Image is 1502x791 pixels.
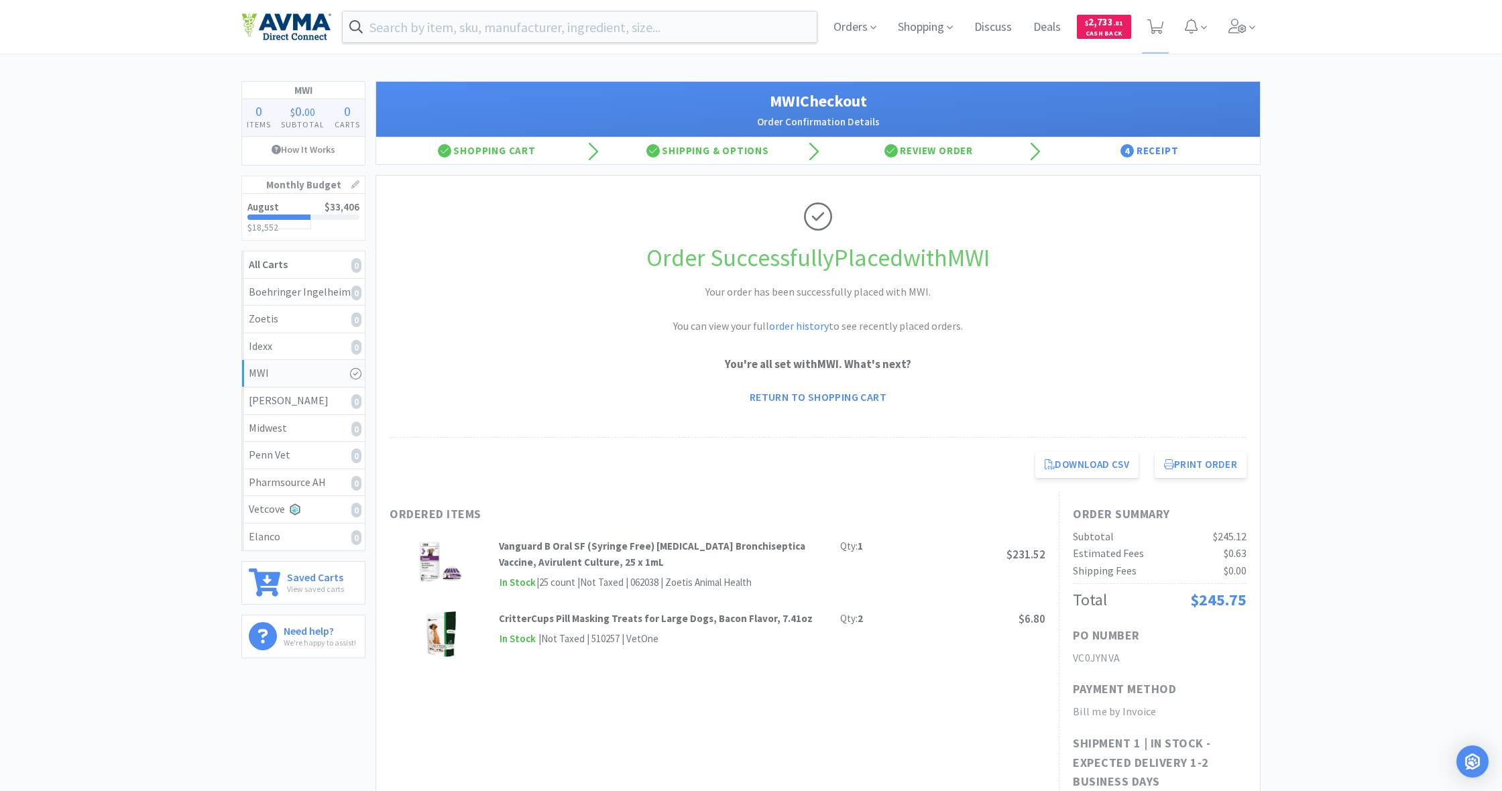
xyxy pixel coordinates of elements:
[276,105,330,118] div: .
[242,279,365,306] a: Boehringer Ingelheim0
[351,312,361,327] i: 0
[1006,547,1045,562] span: $231.52
[249,528,358,546] div: Elanco
[1155,451,1247,478] button: Print Order
[242,415,365,442] a: Midwest0
[390,239,1247,278] h1: Order Successfully Placed with MWI
[284,622,356,636] h6: Need help?
[1224,564,1247,577] span: $0.00
[840,611,863,627] div: Qty:
[242,387,365,415] a: [PERSON_NAME]0
[499,574,536,591] span: In Stock
[242,82,365,99] h1: MWI
[1085,30,1123,39] span: Cash Back
[1213,530,1247,543] span: $245.12
[351,503,361,518] i: 0
[351,258,361,273] i: 0
[290,105,295,119] span: $
[249,501,358,518] div: Vetcove
[390,114,1247,130] h2: Order Confirmation Details
[740,383,896,410] a: Return to Shopping Cart
[249,338,358,355] div: Idexx
[287,568,344,583] h6: Saved Carts
[769,319,829,332] a: order history
[575,574,752,591] div: | Not Taxed | 062038 | Zoetis Animal Health
[287,583,344,595] p: View saved carts
[499,612,813,625] strong: CritterCups Pill Masking Treats for Large Dogs, Bacon Flavor, 7.41oz
[1035,451,1139,478] a: Download CSV
[249,284,358,301] div: Boehringer Ingelheim
[1073,505,1247,524] h1: Order Summary
[351,340,361,355] i: 0
[329,118,365,131] h4: Carts
[417,538,464,585] img: 0e65a45ffe1e425face62000465054f5_174366.png
[249,257,288,271] strong: All Carts
[536,631,658,647] div: | Not Taxed | 510257 | VetOne
[242,251,365,279] a: All Carts0
[249,474,358,491] div: Pharmsource AH
[325,200,359,213] span: $33,406
[1028,21,1066,34] a: Deals
[344,103,351,119] span: 0
[1456,745,1489,778] div: Open Intercom Messenger
[1019,611,1045,626] span: $6.80
[1073,680,1176,699] h1: Payment Method
[295,103,302,119] span: 0
[351,422,361,436] i: 0
[1073,703,1247,721] h2: Bill me by Invoice
[242,137,365,162] a: How It Works
[242,176,365,194] h1: Monthly Budget
[818,137,1039,164] div: Review Order
[351,530,361,545] i: 0
[840,538,863,554] div: Qty:
[597,137,819,164] div: Shipping & Options
[247,202,279,212] h2: August
[969,21,1017,34] a: Discuss
[351,286,361,300] i: 0
[1073,650,1247,667] h2: VC0JYNVA
[242,118,276,131] h4: Items
[1113,19,1123,27] span: . 81
[284,636,356,649] p: We're happy to assist!
[242,333,365,361] a: Idexx0
[1190,589,1247,610] span: $245.75
[617,284,1019,335] h2: Your order has been successfully placed with MWI. You can view your full to see recently placed o...
[1073,587,1107,613] div: Total
[1224,546,1247,560] span: $0.63
[249,446,358,464] div: Penn Vet
[1085,15,1123,28] span: 2,733
[249,365,358,382] div: MWI
[242,469,365,497] a: Pharmsource AH0
[242,194,365,240] a: August$33,406$18,552
[1077,9,1131,45] a: $2,733.81Cash Back
[499,540,805,568] strong: Vanguard B Oral SF (Syringe Free) [MEDICAL_DATA] Bronchiseptica Vaccine, Avirulent Culture, 25 x 1mL
[255,103,262,119] span: 0
[1073,626,1140,646] h1: PO Number
[390,355,1247,373] p: You're all set with MWI . What's next?
[425,611,457,658] img: 5b9baeef08364e83952bbe7ce7f8ec0f_302786.png
[1120,144,1134,158] span: 4
[242,524,365,550] a: Elanco0
[242,306,365,333] a: Zoetis0
[1039,137,1261,164] div: Receipt
[858,612,863,625] strong: 2
[1073,562,1137,580] div: Shipping Fees
[242,442,365,469] a: Penn Vet0
[858,540,863,552] strong: 1
[1085,19,1088,27] span: $
[390,88,1247,114] h1: MWI Checkout
[499,631,536,648] span: In Stock
[247,221,278,233] span: $18,552
[343,11,817,42] input: Search by item, sku, manufacturer, ingredient, size...
[241,561,365,605] a: Saved CartsView saved carts
[1073,528,1114,546] div: Subtotal
[249,310,358,328] div: Zoetis
[536,576,575,589] span: | 25 count
[304,105,315,119] span: 00
[351,476,361,491] i: 0
[376,137,597,164] div: Shopping Cart
[351,448,361,463] i: 0
[390,505,792,524] h1: Ordered Items
[1073,545,1144,562] div: Estimated Fees
[249,392,358,410] div: [PERSON_NAME]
